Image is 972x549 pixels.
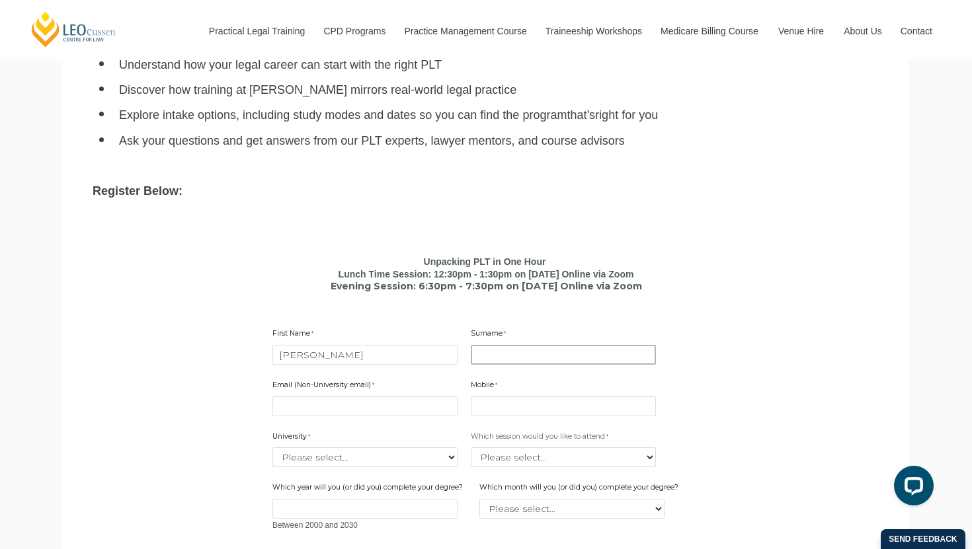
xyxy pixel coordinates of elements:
b: Lunch Time Session: 12:30pm - 1:30pm on [DATE] Online via Zoom [339,269,634,279]
select: Which session would you like to attend [471,447,656,467]
a: [PERSON_NAME] Centre for Law [30,11,118,48]
input: First Name [272,345,458,365]
select: University [272,447,458,467]
iframe: LiveChat chat widget [883,460,939,516]
span: that’s [567,108,595,122]
a: Venue Hire [768,3,834,59]
span: Evening Session: 6:30pm - 7:30pm on [DATE] Online via Zoom [331,280,642,292]
a: Traineeship Workshops [536,3,651,59]
span: Explore intake options, including study modes and dates so you can find the program [119,108,567,122]
a: About Us [834,3,891,59]
a: Medicare Billing Course [651,3,768,59]
li: Ask your questions and get answers from our PLT experts, lawyer mentors, and course advisors [119,133,879,149]
strong: Register Below: [93,184,182,198]
a: Contact [891,3,942,59]
label: First Name [272,328,317,342]
label: Which month will you (or did you) complete your degree? [479,482,682,495]
span: Between 2000 and 2030 [272,521,358,530]
span: right for you [595,108,658,122]
input: Mobile [471,396,656,416]
span: Which session would you like to attend [471,432,605,441]
a: Practical Legal Training [199,3,314,59]
label: Surname [471,328,509,342]
input: Surname [471,345,656,365]
input: Which year will you (or did you) complete your degree? [272,499,458,519]
label: Mobile [471,380,501,393]
input: Email (Non-University email) [272,396,458,416]
li: Discover how training at [PERSON_NAME] mirrors real-world legal practice [119,83,879,98]
a: Practice Management Course [395,3,536,59]
b: Unpacking PLT in One Hour [424,256,546,267]
label: University [272,431,313,445]
select: Which month will you (or did you) complete your degree? [479,499,665,519]
a: CPD Programs [313,3,394,59]
li: Understand how your legal career can start with the right PLT [119,57,879,73]
label: Which year will you (or did you) complete your degree? [272,482,466,495]
label: Email (Non-University email) [272,380,378,393]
